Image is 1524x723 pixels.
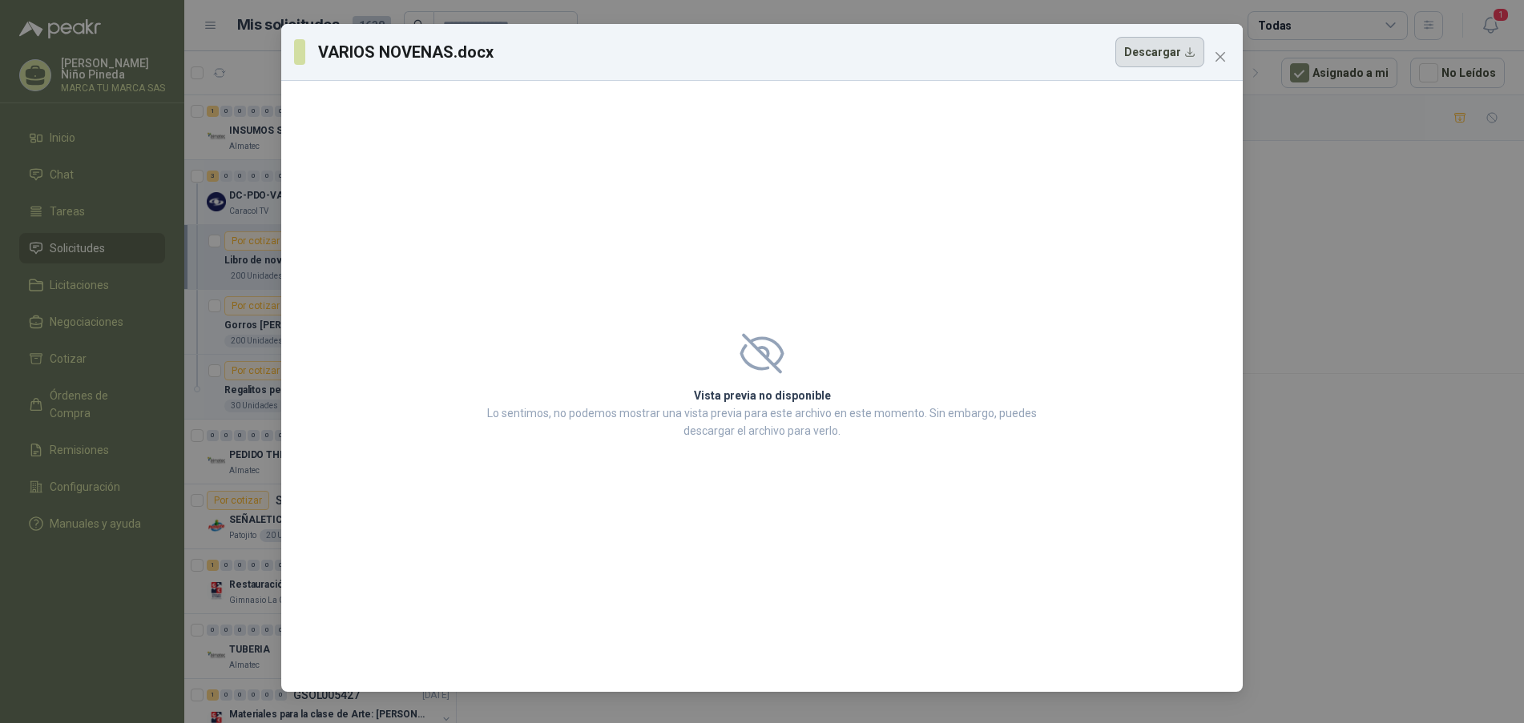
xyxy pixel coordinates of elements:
[1115,37,1204,67] button: Descargar
[1208,44,1233,70] button: Close
[1214,50,1227,63] span: close
[482,387,1042,404] h2: Vista previa no disponible
[482,404,1042,440] p: Lo sentimos, no podemos mostrar una vista previa para este archivo en este momento. Sin embargo, ...
[318,40,495,64] h3: VARIOS NOVENAS.docx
